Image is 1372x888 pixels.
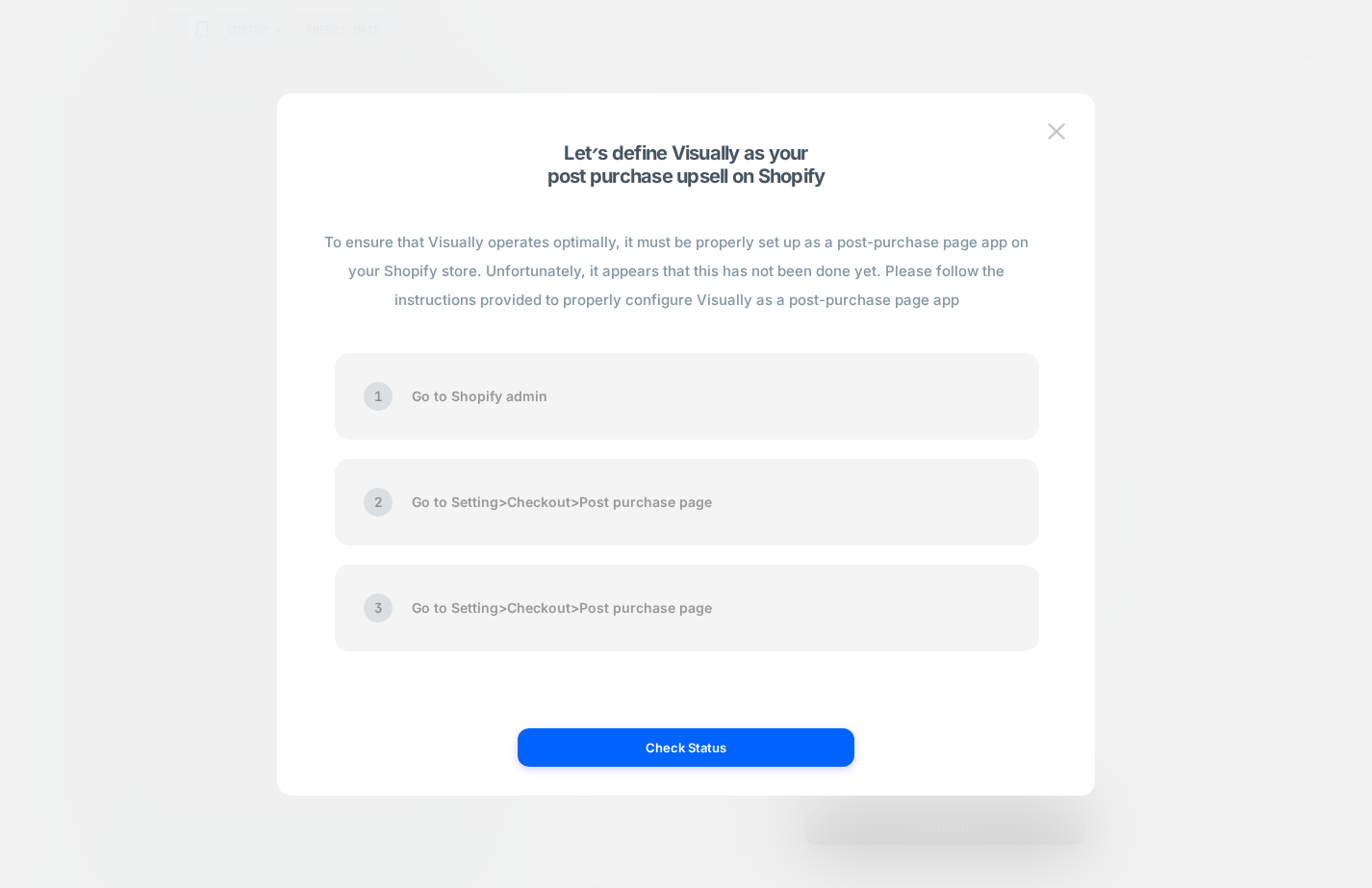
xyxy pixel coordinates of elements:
[547,141,826,188] span: Let׳s define Visually as your post purchase upsell on Shopify
[335,353,1039,440] div: Go to Shopify admin
[335,565,1039,651] div: Go to Setting > Checkout > Post purchase page
[1048,123,1065,140] img: close
[518,728,854,767] button: Check Status
[324,228,1029,315] span: To ensure that Visually operates optimally, it must be properly set up as a post-purchase page ap...
[335,459,1039,545] div: Go to Setting > Checkout > Post purchase page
